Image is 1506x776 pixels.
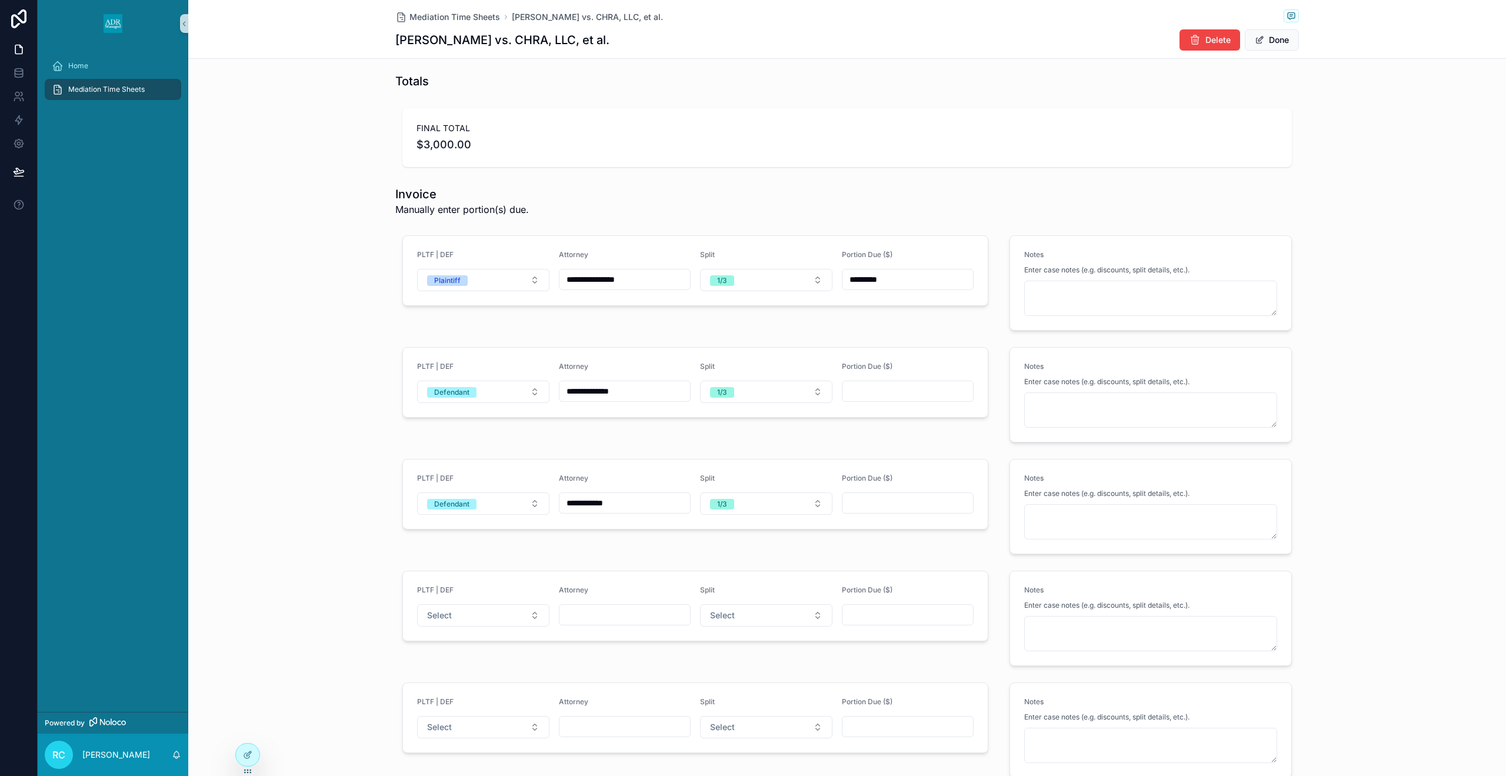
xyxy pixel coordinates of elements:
[700,492,832,515] button: Select Button
[1024,250,1044,259] span: Notes
[842,585,892,594] span: Portion Due ($)
[559,250,588,259] span: Attorney
[417,492,549,515] button: Select Button
[717,275,727,286] div: 1/3
[38,47,188,115] div: scrollable content
[1024,265,1190,275] span: Enter case notes (e.g. discounts, split details, etc.).
[45,79,181,100] a: Mediation Time Sheets
[427,386,477,398] button: Unselect DEFENDANT
[1024,712,1190,722] span: Enter case notes (e.g. discounts, split details, etc.).
[842,474,892,482] span: Portion Due ($)
[700,269,832,291] button: Select Button
[1024,601,1190,610] span: Enter case notes (e.g. discounts, split details, etc.).
[427,274,468,286] button: Unselect PLAINTIFF
[512,11,663,23] a: [PERSON_NAME] vs. CHRA, LLC, et al.
[395,202,529,217] span: Manually enter portion(s) due.
[104,14,122,33] img: App logo
[427,610,452,621] span: Select
[409,11,500,23] span: Mediation Time Sheets
[1205,34,1231,46] span: Delete
[1180,29,1240,51] button: Delete
[1024,585,1044,594] span: Notes
[395,186,529,202] h1: Invoice
[417,250,454,259] span: PLTF | DEF
[559,362,588,371] span: Attorney
[395,32,609,48] h1: [PERSON_NAME] vs. CHRA, LLC, et al.
[559,474,588,482] span: Attorney
[68,85,145,94] span: Mediation Time Sheets
[395,73,429,89] h1: Totals
[417,122,1278,134] span: FINAL TOTAL
[417,381,549,403] button: Select Button
[45,55,181,76] a: Home
[700,585,715,594] span: Split
[52,748,65,762] span: RC
[717,499,727,509] div: 1/3
[700,381,832,403] button: Select Button
[700,604,832,627] button: Select Button
[700,250,715,259] span: Split
[417,136,1278,153] span: $3,000.00
[1245,29,1299,51] button: Done
[395,11,500,23] a: Mediation Time Sheets
[417,716,549,738] button: Select Button
[417,362,454,371] span: PLTF | DEF
[700,474,715,482] span: Split
[700,362,715,371] span: Split
[427,498,477,509] button: Unselect DEFENDANT
[417,474,454,482] span: PLTF | DEF
[700,697,715,706] span: Split
[82,749,150,761] p: [PERSON_NAME]
[1024,377,1190,387] span: Enter case notes (e.g. discounts, split details, etc.).
[1024,362,1044,371] span: Notes
[68,61,88,71] span: Home
[417,269,549,291] button: Select Button
[842,697,892,706] span: Portion Due ($)
[417,585,454,594] span: PLTF | DEF
[559,697,588,706] span: Attorney
[434,275,461,286] div: Plaintiff
[427,721,452,733] span: Select
[559,585,588,594] span: Attorney
[1024,489,1190,498] span: Enter case notes (e.g. discounts, split details, etc.).
[700,716,832,738] button: Select Button
[710,721,735,733] span: Select
[842,250,892,259] span: Portion Due ($)
[710,610,735,621] span: Select
[1024,474,1044,482] span: Notes
[434,387,469,398] div: Defendant
[38,712,188,734] a: Powered by
[45,718,85,728] span: Powered by
[842,362,892,371] span: Portion Due ($)
[1024,697,1044,706] span: Notes
[717,387,727,398] div: 1/3
[417,697,454,706] span: PLTF | DEF
[434,499,469,509] div: Defendant
[417,604,549,627] button: Select Button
